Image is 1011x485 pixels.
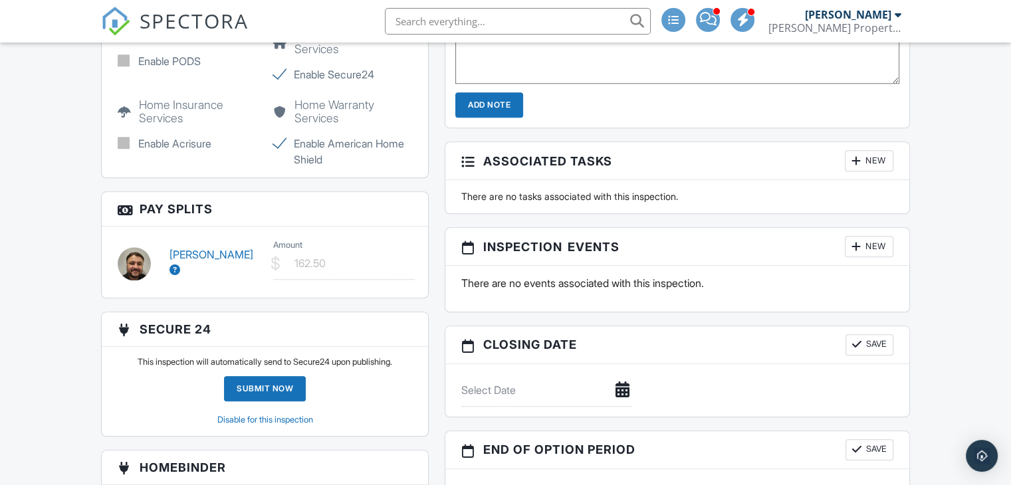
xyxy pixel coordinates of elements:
label: Enable American Home Shield [273,136,412,167]
div: Open Intercom Messenger [966,440,998,472]
span: Inspection [483,238,562,256]
input: Search everything... [385,8,651,35]
div: $ [271,252,281,275]
label: Enable Acrisure [118,136,257,151]
div: [PERSON_NAME] [805,8,891,21]
div: New [845,150,893,171]
label: Enable Secure24 [273,66,412,82]
div: Webb Property Inspection [768,21,901,35]
label: Enable PODS [118,53,257,69]
img: 1000000381.jpg [118,247,151,280]
span: SPECTORA [140,7,249,35]
input: Select Date [461,374,632,407]
input: Add Note [455,92,523,118]
h3: Pay Splits [102,192,428,227]
span: Closing date [483,336,577,353]
img: The Best Home Inspection Software - Spectora [101,7,130,36]
a: SPECTORA [101,18,249,46]
span: End of Option Period [483,440,635,458]
span: Associated Tasks [483,152,612,170]
h3: Secure 24 [102,312,428,347]
p: There are no events associated with this inspection. [461,276,893,290]
h3: HomeBinder [102,450,428,485]
button: Save [845,334,893,355]
button: Save [845,439,893,460]
a: Submit Now [224,376,306,401]
p: This inspection will automatically send to Secure24 upon publishing. [138,357,392,367]
a: Disable for this inspection [217,415,313,425]
h5: Home Insurance Services [118,98,257,125]
span: Events [568,238,619,256]
a: [PERSON_NAME] [169,248,253,276]
label: Amount [273,239,302,251]
div: There are no tasks associated with this inspection. [453,190,901,203]
h5: Home Warranty Services [273,98,412,125]
div: New [845,236,893,257]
